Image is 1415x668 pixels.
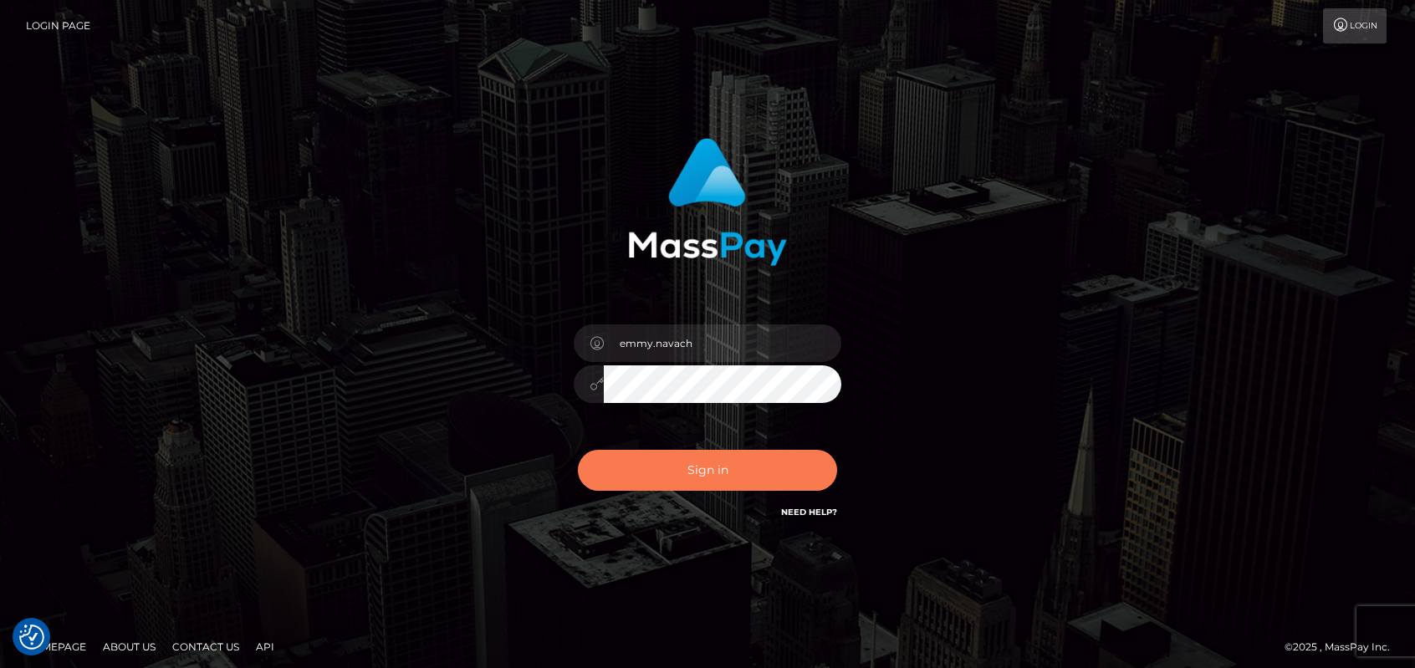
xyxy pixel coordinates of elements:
[166,634,246,660] a: Contact Us
[781,507,837,518] a: Need Help?
[19,625,44,650] img: Revisit consent button
[1285,638,1402,656] div: © 2025 , MassPay Inc.
[249,634,281,660] a: API
[26,8,90,43] a: Login Page
[578,450,837,491] button: Sign in
[628,138,787,266] img: MassPay Login
[96,634,162,660] a: About Us
[1323,8,1387,43] a: Login
[604,324,841,362] input: Username...
[18,634,93,660] a: Homepage
[19,625,44,650] button: Consent Preferences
